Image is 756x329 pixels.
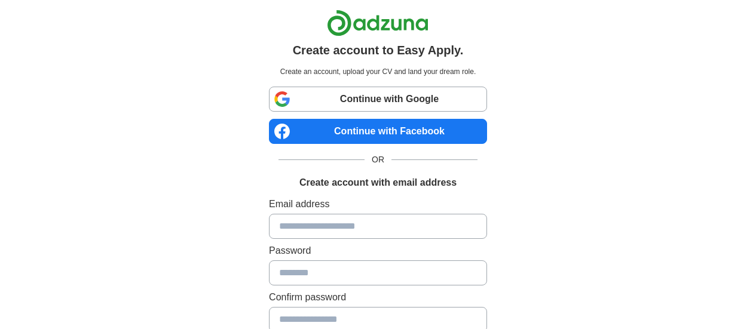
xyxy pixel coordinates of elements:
[269,290,487,305] label: Confirm password
[269,87,487,112] a: Continue with Google
[269,244,487,258] label: Password
[299,176,457,190] h1: Create account with email address
[365,153,391,166] span: OR
[269,119,487,144] a: Continue with Facebook
[271,66,485,77] p: Create an account, upload your CV and land your dream role.
[269,197,487,211] label: Email address
[293,41,464,59] h1: Create account to Easy Apply.
[327,10,428,36] img: Adzuna logo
